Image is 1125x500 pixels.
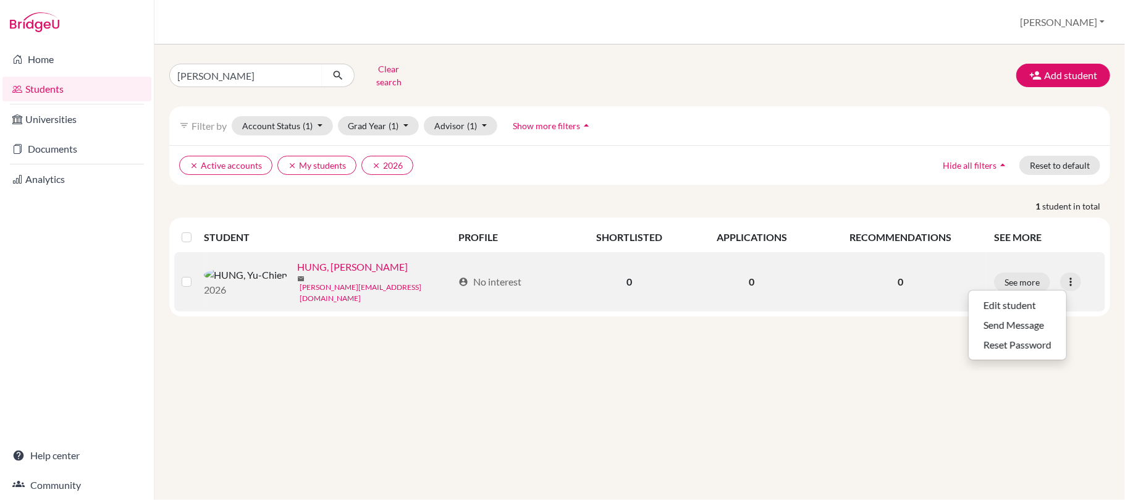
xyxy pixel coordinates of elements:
button: clear2026 [361,156,413,175]
button: Add student [1016,64,1110,87]
i: clear [288,161,297,170]
span: student in total [1042,200,1110,213]
a: Analytics [2,167,151,192]
span: account_circle [458,277,468,287]
th: SEE MORE [987,222,1105,252]
a: [PERSON_NAME][EMAIL_ADDRESS][DOMAIN_NAME] [300,282,453,304]
th: PROFILE [451,222,570,252]
td: 0 [689,252,814,311]
a: HUNG, [PERSON_NAME] [297,260,408,274]
span: Hide all filters [943,160,996,171]
th: RECOMMENDATIONS [814,222,987,252]
img: Bridge-U [10,12,59,32]
span: mail [297,275,305,282]
button: See more [994,273,1050,292]
i: arrow_drop_up [996,159,1009,171]
td: 0 [570,252,689,311]
a: Home [2,47,151,72]
th: STUDENT [204,222,451,252]
a: Students [2,77,151,101]
th: APPLICATIONS [689,222,814,252]
i: clear [372,161,381,170]
button: clearActive accounts [179,156,272,175]
button: Grad Year(1) [338,116,419,135]
a: Help center [2,443,151,468]
div: No interest [458,274,521,289]
button: Hide all filtersarrow_drop_up [932,156,1019,175]
button: Send Message [969,315,1066,335]
i: arrow_drop_up [580,119,592,132]
img: HUNG, Yu-Chien [204,268,287,282]
a: Universities [2,107,151,132]
button: Reset Password [969,335,1066,355]
button: Clear search [355,59,423,91]
span: Show more filters [513,121,580,131]
button: Advisor(1) [424,116,497,135]
button: [PERSON_NAME] [1014,11,1110,34]
i: filter_list [179,121,189,130]
strong: 1 [1035,200,1042,213]
input: Find student by name... [169,64,322,87]
span: (1) [303,121,313,131]
button: Account Status(1) [232,116,333,135]
button: Edit student [969,295,1066,315]
th: SHORTLISTED [570,222,689,252]
span: (1) [389,121,399,131]
span: (1) [467,121,477,131]
i: clear [190,161,198,170]
p: 2026 [204,282,287,297]
span: Filter by [192,120,227,132]
button: Reset to default [1019,156,1100,175]
a: Documents [2,137,151,161]
p: 0 [822,274,979,289]
button: Show more filtersarrow_drop_up [502,116,603,135]
a: Community [2,473,151,498]
button: clearMy students [277,156,356,175]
